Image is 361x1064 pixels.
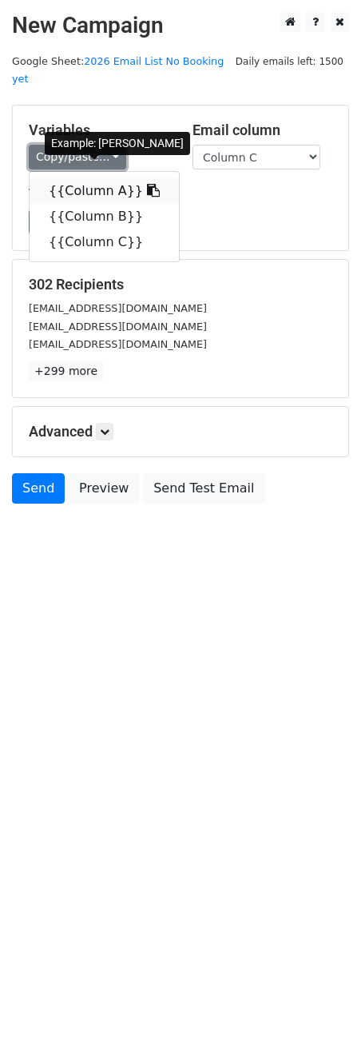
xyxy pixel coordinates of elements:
h5: 302 Recipients [29,276,332,293]
a: Daily emails left: 1500 [230,55,349,67]
span: Daily emails left: 1500 [230,53,349,70]
small: Google Sheet: [12,55,224,86]
h2: New Campaign [12,12,349,39]
h5: Email column [192,122,332,139]
small: [EMAIL_ADDRESS][DOMAIN_NAME] [29,302,207,314]
iframe: Chat Widget [281,987,361,1064]
small: [EMAIL_ADDRESS][DOMAIN_NAME] [29,338,207,350]
h5: Variables [29,122,169,139]
div: Example: [PERSON_NAME] [45,132,190,155]
a: {{Column B}} [30,204,179,229]
a: {{Column A}} [30,178,179,204]
a: +299 more [29,361,103,381]
a: 2026 Email List No Booking yet [12,55,224,86]
a: Preview [69,473,139,504]
a: Send [12,473,65,504]
a: Send Test Email [143,473,264,504]
small: [EMAIL_ADDRESS][DOMAIN_NAME] [29,321,207,333]
a: {{Column C}} [30,229,179,255]
h5: Advanced [29,423,332,440]
a: Copy/paste... [29,145,126,169]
